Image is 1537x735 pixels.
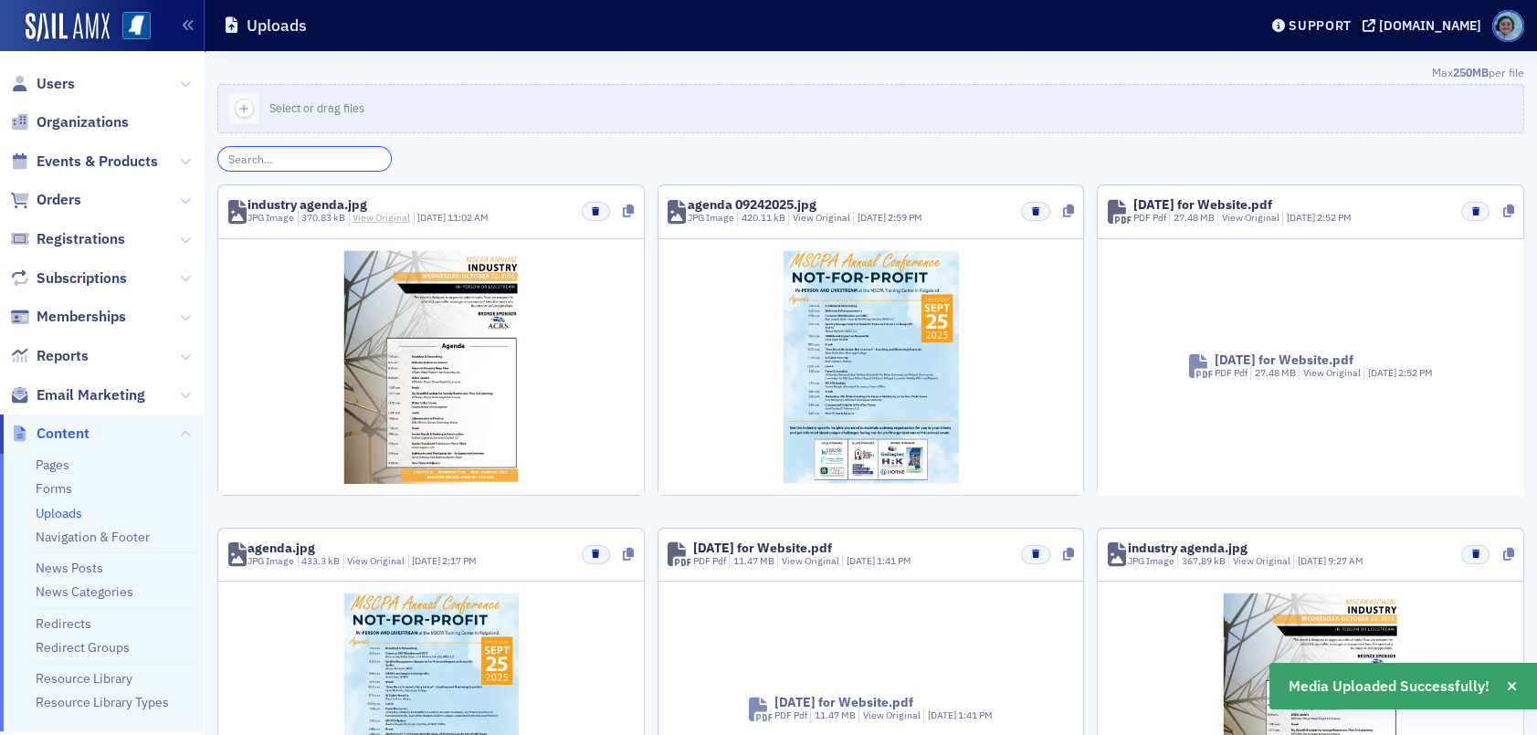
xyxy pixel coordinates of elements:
[888,211,922,224] span: 2:59 PM
[247,554,294,569] div: JPG Image
[36,480,72,497] a: Forms
[37,424,89,444] span: Content
[10,74,75,94] a: Users
[782,554,839,567] a: View Original
[863,709,921,721] a: View Original
[36,583,133,600] a: News Categories
[1128,554,1174,569] div: JPG Image
[1317,211,1352,224] span: 2:52 PM
[217,146,392,172] input: Search…
[729,554,774,569] div: 11.47 MB
[1133,211,1166,226] div: PDF Pdf
[36,639,130,656] a: Redirect Groups
[774,709,807,723] div: PDF Pdf
[10,268,127,289] a: Subscriptions
[347,554,405,567] a: View Original
[37,307,126,327] span: Memberships
[1368,366,1398,379] span: [DATE]
[847,554,877,567] span: [DATE]
[36,615,91,632] a: Redirects
[1363,19,1488,32] button: [DOMAIN_NAME]
[10,385,145,405] a: Email Marketing
[1215,366,1247,381] div: PDF Pdf
[247,198,367,211] div: industry agenda.jpg
[1328,554,1363,567] span: 9:27 AM
[858,211,888,224] span: [DATE]
[37,346,89,366] span: Reports
[37,229,125,249] span: Registrations
[10,424,89,444] a: Content
[37,112,129,132] span: Organizations
[37,152,158,172] span: Events & Products
[1287,211,1317,224] span: [DATE]
[247,211,294,226] div: JPG Image
[1215,353,1353,366] div: [DATE] for Website.pdf
[247,541,315,554] div: agenda.jpg
[10,307,126,327] a: Memberships
[1453,65,1489,79] span: 250MB
[1169,211,1215,226] div: 27.48 MB
[1128,541,1247,554] div: industry agenda.jpg
[1379,17,1481,34] div: [DOMAIN_NAME]
[37,190,81,210] span: Orders
[442,554,477,567] span: 2:17 PM
[37,268,127,289] span: Subscriptions
[10,112,129,132] a: Organizations
[36,670,132,687] a: Resource Library
[36,560,103,576] a: News Posts
[1250,366,1296,381] div: 27.48 MB
[1492,10,1524,42] span: Profile
[37,385,145,405] span: Email Marketing
[688,211,734,226] div: JPG Image
[122,12,151,40] img: SailAMX
[1398,366,1433,379] span: 2:52 PM
[37,74,75,94] span: Users
[928,709,958,721] span: [DATE]
[737,211,785,226] div: 420.11 kB
[298,554,341,569] div: 433.3 kB
[1222,211,1279,224] a: View Original
[36,694,169,710] a: Resource Library Types
[36,457,69,473] a: Pages
[810,709,856,723] div: 11.47 MB
[688,198,816,211] div: agenda 09242025.jpg
[412,554,442,567] span: [DATE]
[269,100,364,115] span: Select or drag files
[1177,554,1226,569] div: 367.89 kB
[1289,676,1490,698] span: Media Uploaded Successfully!
[447,211,489,224] span: 11:02 AM
[110,12,151,43] a: View Homepage
[353,211,410,224] a: View Original
[10,346,89,366] a: Reports
[217,64,1524,84] div: Max per file
[693,541,832,554] div: [DATE] for Website.pdf
[1298,554,1328,567] span: [DATE]
[693,554,726,569] div: PDF Pdf
[217,84,1524,133] button: Select or drag files
[36,505,82,521] a: Uploads
[1133,198,1272,211] div: [DATE] for Website.pdf
[1303,366,1361,379] a: View Original
[958,709,993,721] span: 1:41 PM
[774,696,913,709] div: [DATE] for Website.pdf
[417,211,447,224] span: [DATE]
[10,229,125,249] a: Registrations
[10,152,158,172] a: Events & Products
[36,529,150,545] a: Navigation & Footer
[1289,17,1352,34] div: Support
[10,190,81,210] a: Orders
[298,211,346,226] div: 370.83 kB
[1233,554,1290,567] a: View Original
[247,15,307,37] h1: Uploads
[26,13,110,42] img: SailAMX
[793,211,850,224] a: View Original
[877,554,911,567] span: 1:41 PM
